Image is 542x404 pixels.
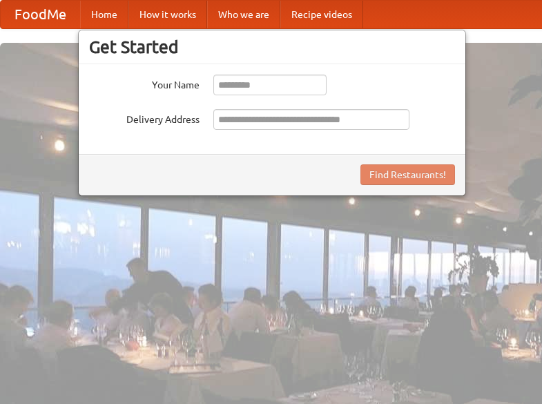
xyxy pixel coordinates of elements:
[1,1,80,28] a: FoodMe
[89,75,200,92] label: Your Name
[280,1,363,28] a: Recipe videos
[89,37,455,57] h3: Get Started
[207,1,280,28] a: Who we are
[128,1,207,28] a: How it works
[80,1,128,28] a: Home
[89,109,200,126] label: Delivery Address
[360,164,455,185] button: Find Restaurants!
